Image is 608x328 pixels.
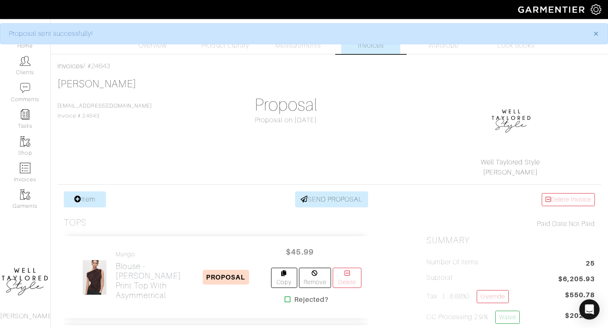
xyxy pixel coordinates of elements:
[483,169,538,176] a: [PERSON_NAME]
[20,136,30,147] img: garments-icon-b7da505a4dc4fd61783c78ac3ca0ef83fa9d6f193b1c9dc38574b1d14d53ca28.png
[20,56,30,66] img: clients-icon-6bae9207a08558b7cb47a8932f037763ab4055f8c8b6bfacd5dc20c3e0201464.png
[565,311,595,327] span: $202.11
[116,251,181,300] a: Mango Blouse -[PERSON_NAME] Print Top With Asymmetrical
[201,40,249,51] span: Product Library
[426,235,595,246] h2: Summary
[586,258,595,270] span: 25
[591,4,601,15] img: gear-icon-white-bd11855cb880d31180b6d7d6211b90ccbf57a29d726f0c71d8c61bd08dd39cc2.png
[495,311,520,324] a: Waive
[426,219,595,229] div: Not Paid
[497,40,535,51] span: Look Books
[428,40,459,51] span: Wardrobe
[426,258,479,266] h5: Number of Items
[203,270,249,285] span: PROPOSAL
[138,40,167,51] span: Overview
[57,78,136,89] a: [PERSON_NAME]
[57,62,83,70] a: Invoices
[116,261,181,300] h2: Blouse - [PERSON_NAME] Print Top With Asymmetrical
[202,115,370,125] div: Proposal on [DATE]
[57,103,152,119] span: Invoice # 24643
[20,163,30,173] img: orders-icon-0abe47150d42831381b5fb84f609e132dff9fe21cb692f30cb5eec754e2cba89.png
[116,251,181,258] h4: Mango
[57,61,601,71] div: / #24643
[542,193,595,206] a: Delete Invoice
[64,218,87,228] h3: Tops
[333,268,361,288] a: Delete
[514,2,591,17] img: garmentier-logo-header-white-b43fb05a5012e4ada735d5af1a66efaba907eab6374d6393d1fbf88cb4ef424d.png
[57,103,152,109] a: [EMAIL_ADDRESS][DOMAIN_NAME]
[341,23,400,54] a: Invoices
[481,159,540,166] a: Well Taylored Style
[426,290,509,303] h5: Tax ( : 8.88%)
[593,28,599,39] span: ×
[9,29,581,39] div: Proposal sent successfully!
[20,109,30,120] img: reminder-icon-8004d30b9f0a5d33ae49ab947aed9ed385cf756f9e5892f1edd6e32f2345188e.png
[565,290,595,300] span: $550.78
[537,220,569,228] span: Paid Date:
[271,268,297,288] a: Copy
[426,311,520,324] h5: CC Processing 2.9%
[202,95,370,115] h1: Proposal
[275,40,321,51] span: Measurements
[295,191,369,207] a: SEND PROPOSAL
[299,268,331,288] a: Remove
[64,191,106,207] a: Item
[358,40,384,51] span: Invoices
[82,260,107,295] img: Q7zAEwGRMs2it6Q3BGsS14z9
[579,299,600,320] div: Open Intercom Messenger
[477,290,508,303] a: Override
[274,243,325,261] span: $45.99
[20,189,30,200] img: garments-icon-b7da505a4dc4fd61783c78ac3ca0ef83fa9d6f193b1c9dc38574b1d14d53ca28.png
[558,274,595,285] span: $6,205.93
[426,274,453,282] h5: Subtotal
[294,295,328,305] strong: Rejected?
[20,83,30,93] img: comment-icon-a0a6a9ef722e966f86d9cbdc48e553b5cf19dbc54f86b18d962a5391bc8f6eb6.png
[490,98,532,140] img: 1593278135251.png.png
